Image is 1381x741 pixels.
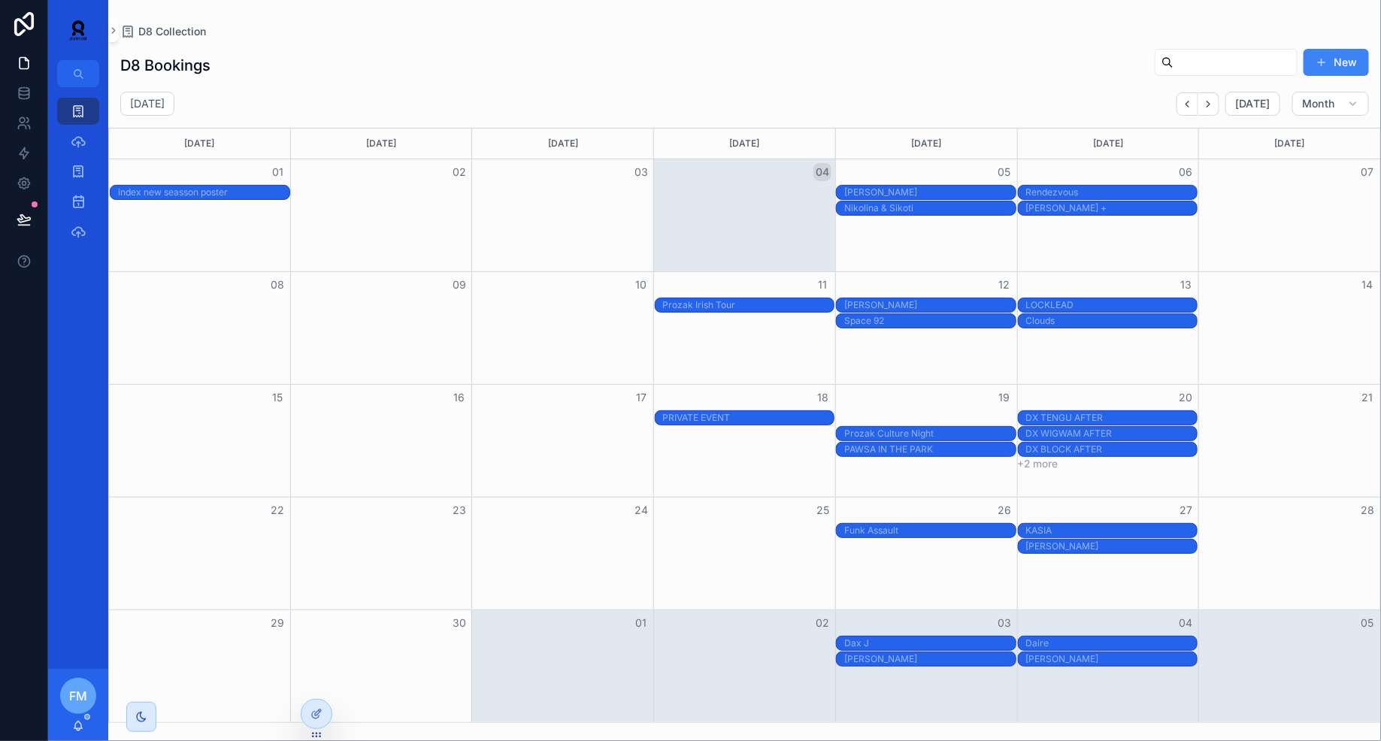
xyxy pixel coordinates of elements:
[813,276,831,294] button: 11
[269,614,287,632] button: 29
[269,501,287,519] button: 22
[663,299,834,311] div: Prozak Irish Tour
[48,87,108,265] div: scrollable content
[1026,525,1198,537] div: KASIA
[844,653,1016,665] div: [PERSON_NAME]
[1018,458,1058,470] button: +2 more
[1358,614,1376,632] button: 05
[632,501,650,519] button: 24
[632,614,650,632] button: 01
[844,299,1016,311] div: [PERSON_NAME]
[844,428,1016,440] div: Prozak Culture Night
[1026,201,1198,215] div: Omar +
[1225,92,1280,116] button: [DATE]
[1026,443,1198,455] div: DX BLOCK AFTER
[1026,315,1198,327] div: Clouds
[813,163,831,181] button: 04
[1026,428,1198,440] div: DX WIGWAM AFTER
[995,389,1013,407] button: 19
[1026,186,1198,199] div: Rendezvous
[269,389,287,407] button: 15
[450,614,468,632] button: 30
[1358,276,1376,294] button: 14
[1026,653,1198,665] div: [PERSON_NAME]
[844,315,1016,327] div: Space 92
[1177,276,1195,294] button: 13
[844,524,1016,537] div: Funk Assault
[995,276,1013,294] button: 12
[844,443,1016,455] div: PAWSA IN THE PARK
[844,186,1016,199] div: Fatima Hajji
[269,276,287,294] button: 08
[1026,427,1198,440] div: DX WIGWAM AFTER
[1235,97,1270,110] span: [DATE]
[1177,389,1195,407] button: 20
[1358,163,1376,181] button: 07
[1304,49,1369,76] button: New
[1177,163,1195,181] button: 06
[1026,540,1198,553] div: Dom Whiting
[1026,411,1198,425] div: DX TENGU AFTER
[111,129,288,159] div: [DATE]
[69,687,87,705] span: FM
[844,202,1016,214] div: Nikolina & Sikoti
[844,201,1016,215] div: Nikolina & Sikoti
[995,501,1013,519] button: 26
[663,298,834,312] div: Prozak Irish Tour
[120,55,210,76] h1: D8 Bookings
[1026,652,1198,666] div: Yousuke Yukimatsu
[1292,92,1369,116] button: Month
[663,412,834,424] div: PRIVATE EVENT
[844,427,1016,440] div: Prozak Culture Night
[120,24,206,39] a: D8 Collection
[1026,298,1198,312] div: LOCKLEAD
[844,652,1016,666] div: Paul Van Dyk
[1177,92,1198,116] button: Back
[450,501,468,519] button: 23
[1198,92,1219,116] button: Next
[450,276,468,294] button: 09
[632,389,650,407] button: 17
[1201,129,1378,159] div: [DATE]
[995,614,1013,632] button: 03
[1302,97,1335,110] span: Month
[138,24,206,39] span: D8 Collection
[1020,129,1197,159] div: [DATE]
[1026,412,1198,424] div: DX TENGU AFTER
[1026,637,1198,649] div: Daire
[844,637,1016,650] div: Dax J
[656,129,833,159] div: [DATE]
[1026,540,1198,552] div: [PERSON_NAME]
[838,129,1015,159] div: [DATE]
[60,18,96,42] img: App logo
[269,163,287,181] button: 01
[844,637,1016,649] div: Dax J
[1358,389,1376,407] button: 21
[844,298,1016,312] div: SOSA
[130,96,165,111] h2: [DATE]
[118,186,289,199] div: index new seasson poster
[995,163,1013,181] button: 05
[1026,186,1198,198] div: Rendezvous
[632,163,650,181] button: 03
[293,129,470,159] div: [DATE]
[1026,637,1198,650] div: Daire
[844,186,1016,198] div: [PERSON_NAME]
[1026,202,1198,214] div: [PERSON_NAME] +
[632,276,650,294] button: 10
[844,525,1016,537] div: Funk Assault
[813,614,831,632] button: 02
[108,128,1381,723] div: Month View
[813,389,831,407] button: 18
[1358,501,1376,519] button: 28
[1177,614,1195,632] button: 04
[813,501,831,519] button: 25
[450,163,468,181] button: 02
[844,314,1016,328] div: Space 92
[474,129,651,159] div: [DATE]
[118,186,289,198] div: index new seasson poster
[1177,501,1195,519] button: 27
